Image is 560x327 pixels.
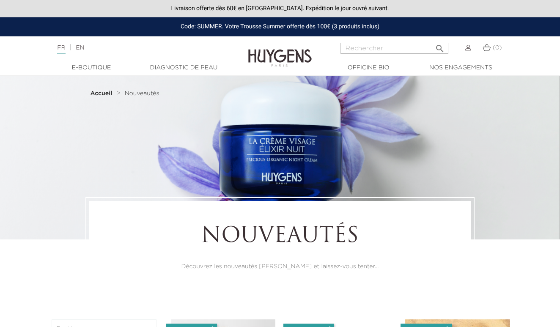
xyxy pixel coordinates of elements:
button:  [432,40,447,52]
a: EN [76,45,84,51]
i:  [435,41,445,51]
a: Officine Bio [326,63,411,72]
a: Accueil [91,90,114,97]
a: Nos engagements [418,63,503,72]
span: Nouveautés [125,91,159,96]
p: Découvrez les nouveautés [PERSON_NAME] et laissez-vous tenter... [113,262,447,271]
a: Diagnostic de peau [141,63,226,72]
a: FR [57,45,65,54]
span: (0) [493,45,502,51]
h1: Nouveautés [113,224,447,250]
div: | [53,43,227,53]
a: Nouveautés [125,90,159,97]
img: Huygens [248,36,312,68]
input: Rechercher [340,43,448,54]
strong: Accueil [91,91,113,96]
a: E-Boutique [49,63,134,72]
